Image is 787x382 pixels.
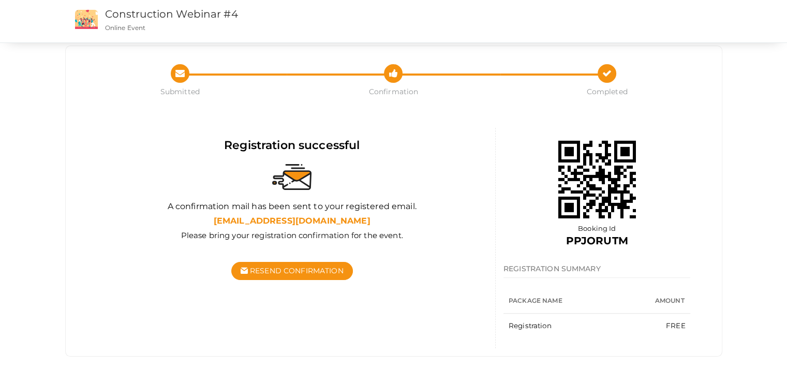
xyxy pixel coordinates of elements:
button: Resend Confirmation [231,262,353,280]
img: event2.png [75,10,98,29]
div: Registration successful [97,137,487,153]
span: FREE [666,321,686,330]
td: Registration [503,314,634,339]
span: Booking Id [578,224,616,232]
p: Online Event [105,23,499,32]
span: Confirmation [287,86,500,97]
span: REGISTRATION SUMMARY [503,264,601,273]
b: PPJORUTM [566,234,628,247]
img: 68ae80f246e0fb0001a00562 [545,128,649,231]
b: [EMAIL_ADDRESS][DOMAIN_NAME] [214,216,370,226]
th: Package Name [503,288,634,314]
span: Completed [500,86,714,97]
img: sent-email.svg [272,164,311,190]
th: Amount [634,288,691,314]
a: Construction Webinar #4 [105,8,238,20]
span: Resend Confirmation [250,266,344,275]
span: Submitted [73,86,287,97]
label: A confirmation mail has been sent to your registered email. [168,201,417,213]
label: Please bring your registration confirmation for the event. [181,230,403,241]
